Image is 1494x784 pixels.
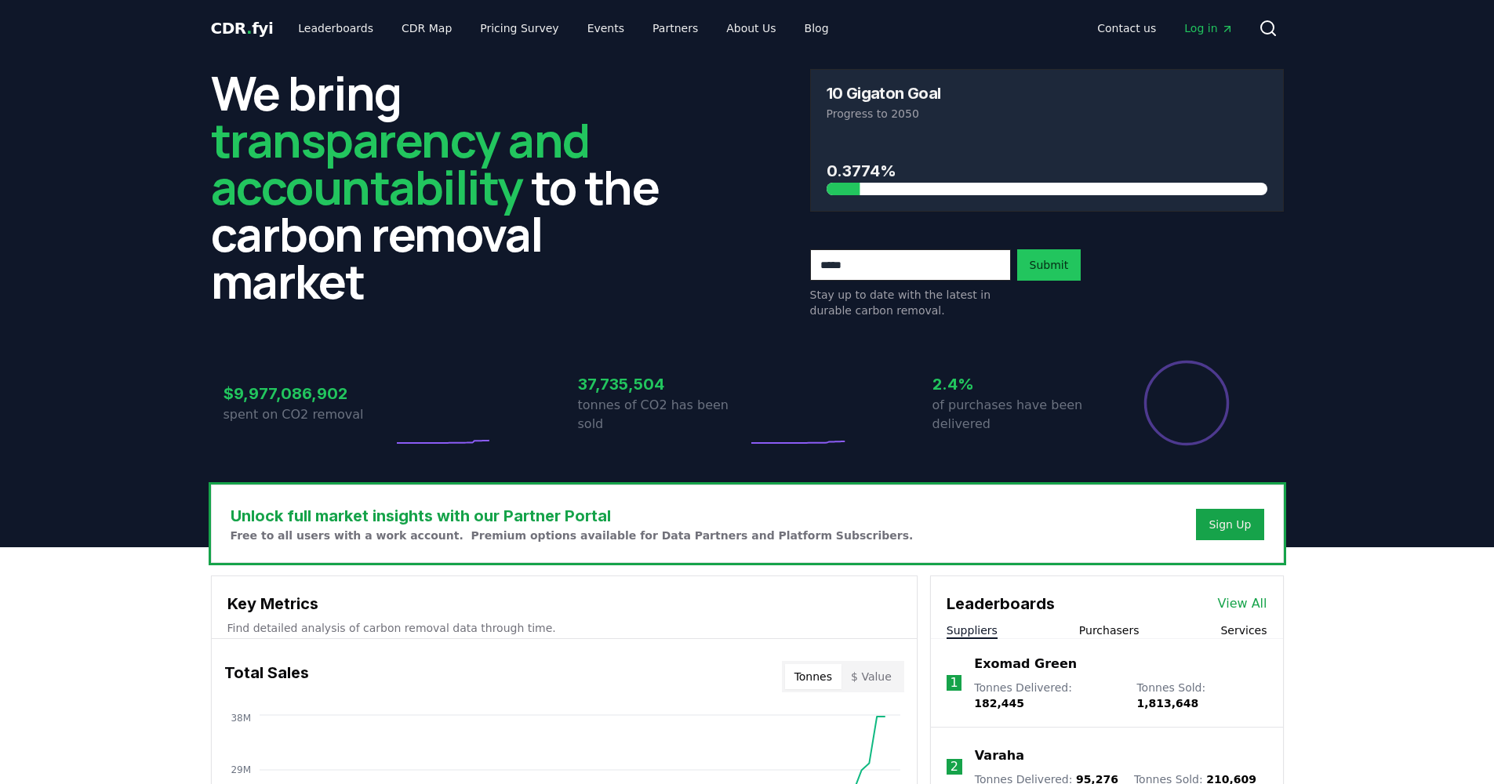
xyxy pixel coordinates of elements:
span: 1,813,648 [1136,697,1198,710]
p: spent on CO2 removal [224,405,393,424]
h3: Key Metrics [227,592,901,615]
span: transparency and accountability [211,107,590,219]
button: Services [1220,622,1267,638]
span: 182,445 [974,697,1024,710]
a: About Us [714,14,788,42]
h3: 2.4% [932,372,1102,396]
p: Tonnes Sold : [1136,680,1267,711]
p: Stay up to date with the latest in durable carbon removal. [810,287,1011,318]
p: 2 [951,757,958,776]
a: Varaha [975,746,1024,765]
span: CDR fyi [211,19,274,38]
h3: Unlock full market insights with our Partner Portal [231,504,914,528]
tspan: 29M [231,764,251,775]
a: Blog [792,14,842,42]
h2: We bring to the carbon removal market [211,69,685,304]
span: . [246,19,252,38]
a: Leaderboards [285,14,386,42]
p: Progress to 2050 [827,106,1267,122]
h3: 0.3774% [827,159,1267,183]
a: Events [575,14,637,42]
a: Pricing Survey [467,14,571,42]
nav: Main [1085,14,1245,42]
h3: Leaderboards [947,592,1055,615]
a: View All [1218,594,1267,613]
a: CDR.fyi [211,17,274,39]
a: Partners [640,14,711,42]
button: $ Value [842,664,901,689]
div: Percentage of sales delivered [1143,359,1230,447]
nav: Main [285,14,841,42]
h3: Total Sales [224,661,309,692]
p: 1 [950,673,958,692]
p: Tonnes Delivered : [974,680,1121,711]
p: tonnes of CO2 has been sold [578,396,747,434]
button: Submit [1017,249,1081,281]
button: Sign Up [1196,509,1263,540]
a: Log in [1172,14,1245,42]
tspan: 38M [231,713,251,724]
p: Free to all users with a work account. Premium options available for Data Partners and Platform S... [231,528,914,543]
a: Sign Up [1209,517,1251,532]
button: Purchasers [1079,622,1140,638]
h3: 10 Gigaton Goal [827,85,941,101]
h3: 37,735,504 [578,372,747,396]
a: Contact us [1085,14,1169,42]
a: Exomad Green [974,655,1077,673]
h3: $9,977,086,902 [224,382,393,405]
p: Find detailed analysis of carbon removal data through time. [227,620,901,636]
p: of purchases have been delivered [932,396,1102,434]
button: Tonnes [785,664,842,689]
span: Log in [1184,20,1233,36]
a: CDR Map [389,14,464,42]
button: Suppliers [947,622,998,638]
